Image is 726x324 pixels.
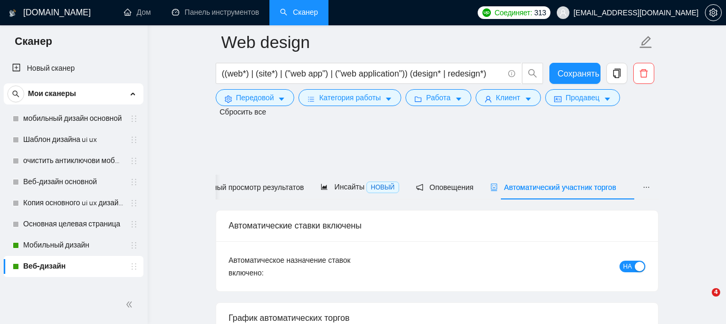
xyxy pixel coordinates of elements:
a: Основная целевая страница [23,214,123,235]
button: Удостоверение личностиПродавецкурсор вниз [545,89,620,106]
img: логотип [9,5,16,22]
span: Удостоверение личности [554,95,562,103]
a: Веб-дизайн [23,256,123,277]
span: уведомление [416,184,423,191]
span: параметр [705,8,721,17]
a: поискСканер [280,8,318,17]
li: Мои сканеры [4,83,143,277]
a: Копия основного ui ux дизайна [23,193,123,214]
span: многоточие [643,184,650,191]
span: пользователь [559,9,567,16]
span: держатель [130,136,138,144]
font: Сохранять [558,69,599,78]
font: Автоматический участник торгов [504,183,616,192]
button: поиск [522,63,543,84]
span: бары [307,95,315,103]
span: копия [607,69,627,78]
font: Мои сканеры [28,89,76,98]
button: параметрПередовойкурсор вниз [216,89,295,106]
span: держатель [130,115,138,123]
a: домДом [124,8,151,17]
span: курсор вниз [525,95,532,103]
li: Новый сканер [4,58,143,79]
font: Соединяет: [495,8,532,17]
button: барыКатегория работыкурсор вниз [298,89,401,106]
font: График автоматических торгов [229,313,350,322]
span: инфо-круг [508,70,515,77]
font: НОВЫЙ [371,184,394,191]
button: папкаРаботакурсор вниз [405,89,471,106]
a: параметр [705,8,722,17]
font: Клиент [496,93,520,102]
font: НА [623,263,632,270]
span: держатель [130,262,138,271]
font: [EMAIL_ADDRESS][DOMAIN_NAME] [574,9,699,17]
button: параметр [705,4,722,21]
button: поиск [7,85,24,102]
font: Автоматическое назначение ставок включено: [229,256,351,278]
font: Предварительный просмотр результатов [164,183,304,192]
font: Продавец [566,93,599,102]
font: Автоматические ставки включены [229,221,362,230]
font: Категория работы [319,93,381,102]
span: пользователь [485,95,492,103]
span: папка [414,95,422,103]
button: Сохранять [549,63,601,84]
span: курсор вниз [455,95,462,103]
a: Веб-дизайн основной [23,171,123,193]
input: Имя сканера... [221,29,637,55]
font: Оповещения [430,183,474,192]
font: Работа [426,93,450,102]
span: держатель [130,157,138,165]
span: поиск [522,69,543,78]
button: удалить [633,63,654,84]
span: курсор вниз [385,95,392,103]
span: курсор вниз [278,95,285,103]
font: 313 [534,8,546,17]
span: курсор вниз [604,95,611,103]
input: Поиск работы фрилансером... [222,67,504,80]
a: Мобильный дизайн [23,235,123,256]
a: мобильный дизайн основной [23,108,123,129]
span: диаграмма с областями [321,183,328,190]
img: upwork-logo.png [482,8,491,17]
font: 4 [714,289,718,296]
span: удалить [634,69,654,78]
span: держатель [130,199,138,207]
span: держатель [130,178,138,186]
span: параметр [225,95,232,103]
a: очистить антиключови мобильный дизайн главная [23,150,123,171]
span: держатель [130,241,138,250]
span: редактировать [639,35,653,49]
a: Новый сканер [12,58,135,79]
button: многоточие [634,175,659,199]
iframe: Интерком-чат в режиме реального времени [690,288,715,313]
font: [DOMAIN_NAME] [23,8,91,17]
a: Шаблон дизайна ui ux [23,129,123,150]
span: двойной левый [125,299,136,310]
span: держатель [130,220,138,228]
button: копия [606,63,627,84]
span: робот [490,184,498,191]
font: Инсайты [334,183,364,191]
font: Передовой [236,93,274,102]
span: поиск [8,90,24,98]
button: пользовательКлиенткурсор вниз [476,89,541,106]
font: Сканер [15,35,52,47]
a: приборная панельПанель инструментов [172,8,259,17]
font: Сбросить все [220,108,266,116]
